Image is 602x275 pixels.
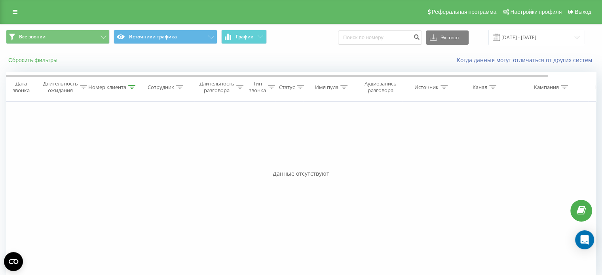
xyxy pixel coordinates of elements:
span: Реферальная программа [431,9,496,15]
button: График [221,30,267,44]
div: Длительность разговора [199,80,234,94]
div: Источник [414,84,439,91]
div: Дата звонка [6,80,36,94]
input: Поиск по номеру [338,30,422,45]
div: Номер клиента [88,84,126,91]
div: Сотрудник [148,84,174,91]
span: График [236,34,253,40]
div: Данные отсутствуют [6,170,596,178]
span: Настройки профиля [510,9,562,15]
div: Тип звонка [249,80,266,94]
div: Длительность ожидания [43,80,78,94]
button: Все звонки [6,30,110,44]
div: Статус [279,84,295,91]
div: Канал [473,84,487,91]
button: Open CMP widget [4,252,23,271]
div: Имя пула [315,84,338,91]
button: Сбросить фильтры [6,57,61,64]
div: Кампания [534,84,559,91]
div: Open Intercom Messenger [575,230,594,249]
div: Аудиозапись разговора [361,80,400,94]
button: Экспорт [426,30,469,45]
a: Когда данные могут отличаться от других систем [457,56,596,64]
button: Источники трафика [114,30,217,44]
span: Выход [575,9,591,15]
span: Все звонки [19,34,46,40]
